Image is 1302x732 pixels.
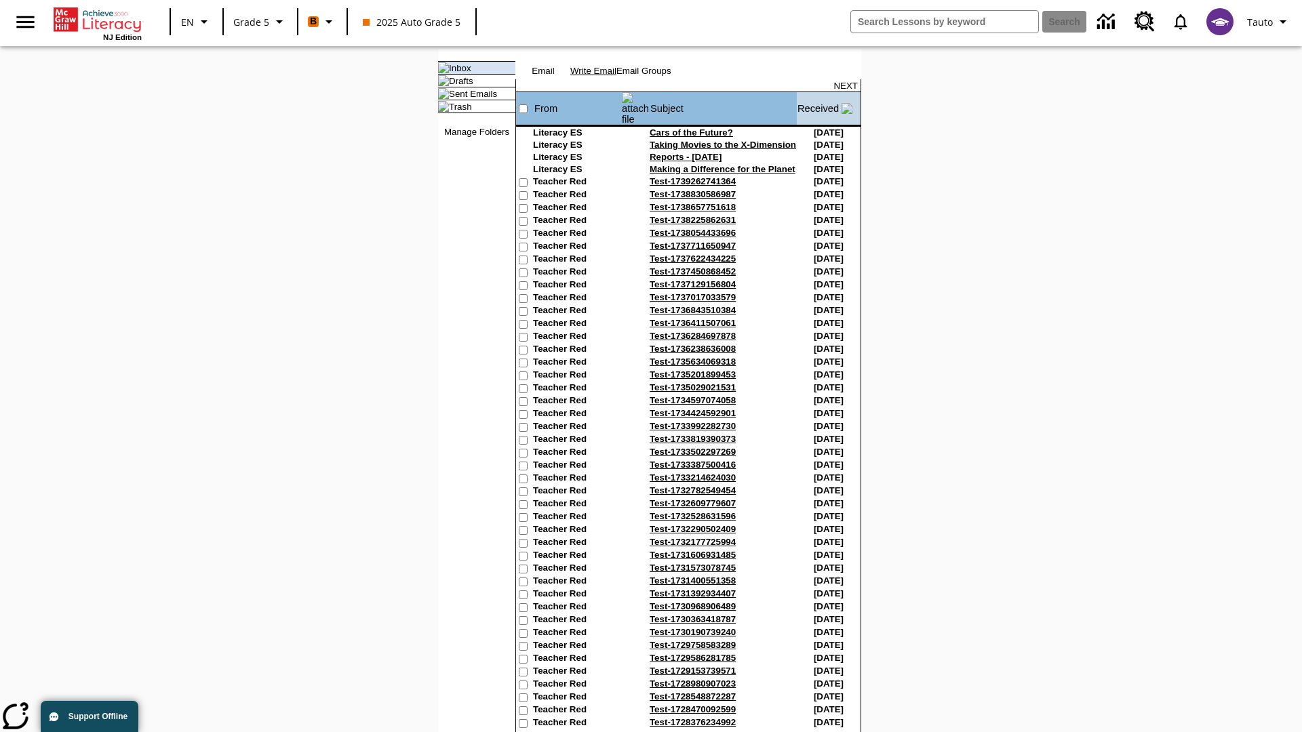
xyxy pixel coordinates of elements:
[533,305,621,318] td: Teacher Red
[533,140,621,152] td: Literacy ES
[814,563,844,573] nobr: [DATE]
[814,653,844,663] nobr: [DATE]
[814,164,844,174] nobr: [DATE]
[650,704,736,714] a: Test-1728470092599
[650,601,736,611] a: Test-1730968906489
[650,421,736,431] a: Test-1733992282730
[533,318,621,331] td: Teacher Red
[533,127,621,140] td: Literacy ES
[533,472,621,485] td: Teacher Red
[1126,3,1163,40] a: Resource Center, Will open in new tab
[533,279,621,292] td: Teacher Red
[650,292,736,302] a: Test-1737017033579
[650,691,736,701] a: Test-1728548872287
[650,640,736,650] a: Test-1729758583289
[1163,4,1198,39] a: Notifications
[650,241,736,251] a: Test-1737711650947
[650,550,736,560] a: Test-1731606931485
[449,89,497,99] a: Sent Emails
[1206,8,1234,35] img: avatar image
[814,127,844,138] nobr: [DATE]
[814,717,844,727] nobr: [DATE]
[814,601,844,611] nobr: [DATE]
[41,701,138,732] button: Support Offline
[814,640,844,650] nobr: [DATE]
[814,472,844,483] nobr: [DATE]
[533,253,621,266] td: Teacher Red
[833,81,858,91] a: NEXT
[438,101,449,112] img: folder_icon.gif
[533,202,621,215] td: Teacher Red
[814,460,844,470] nobr: [DATE]
[814,253,844,264] nobr: [DATE]
[650,498,736,508] a: Test-1732609779607
[1242,9,1297,34] button: Profile/Settings
[533,331,621,344] td: Teacher Red
[533,575,621,588] td: Teacher Red
[814,369,844,380] nobr: [DATE]
[533,588,621,601] td: Teacher Red
[650,511,736,521] a: Test-1732528631596
[650,678,736,689] a: Test-1728980907023
[533,524,621,537] td: Teacher Red
[814,266,844,277] nobr: [DATE]
[622,92,649,125] img: attach file
[650,189,736,199] a: Test-1738830586987
[570,66,616,76] a: Write Email
[533,357,621,369] td: Teacher Red
[363,15,460,29] span: 2025 Auto Grade 5
[533,408,621,421] td: Teacher Red
[533,601,621,614] td: Teacher Red
[814,498,844,508] nobr: [DATE]
[302,9,342,34] button: Boost Class color is orange. Change class color
[814,704,844,714] nobr: [DATE]
[650,253,736,264] a: Test-1737622434225
[533,395,621,408] td: Teacher Red
[449,102,472,112] a: Trash
[233,15,269,29] span: Grade 5
[814,228,844,238] nobr: [DATE]
[228,9,293,34] button: Grade: Grade 5, Select a grade
[1198,4,1242,39] button: Select a new avatar
[650,472,736,483] a: Test-1733214624030
[814,678,844,689] nobr: [DATE]
[533,640,621,653] td: Teacher Red
[814,511,844,521] nobr: [DATE]
[533,228,621,241] td: Teacher Red
[533,704,621,717] td: Teacher Red
[650,202,736,212] a: Test-1738657751618
[533,537,621,550] td: Teacher Red
[533,382,621,395] td: Teacher Red
[533,447,621,460] td: Teacher Red
[814,395,844,405] nobr: [DATE]
[814,152,844,162] nobr: [DATE]
[814,241,844,251] nobr: [DATE]
[650,408,736,418] a: Test-1734424592901
[650,164,795,174] a: Making a Difference for the Planet
[814,357,844,367] nobr: [DATE]
[814,434,844,444] nobr: [DATE]
[814,421,844,431] nobr: [DATE]
[814,331,844,341] nobr: [DATE]
[842,103,852,114] img: arrow_down.gif
[650,331,736,341] a: Test-1736284697878
[533,563,621,575] td: Teacher Red
[533,498,621,511] td: Teacher Red
[650,614,736,624] a: Test-1730363418787
[814,215,844,225] nobr: [DATE]
[814,382,844,392] nobr: [DATE]
[650,485,736,495] a: Test-1732782549454
[310,13,317,30] span: B
[814,176,844,186] nobr: [DATE]
[54,5,142,41] div: Home
[533,241,621,253] td: Teacher Red
[814,614,844,624] nobr: [DATE]
[814,344,844,354] nobr: [DATE]
[650,152,722,162] a: Reports - [DATE]
[533,164,621,176] td: Literacy ES
[533,152,621,164] td: Literacy ES
[814,189,844,199] nobr: [DATE]
[650,395,736,405] a: Test-1734597074058
[650,279,736,289] a: Test-1737129156804
[650,140,796,150] a: Taking Movies to the X-Dimension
